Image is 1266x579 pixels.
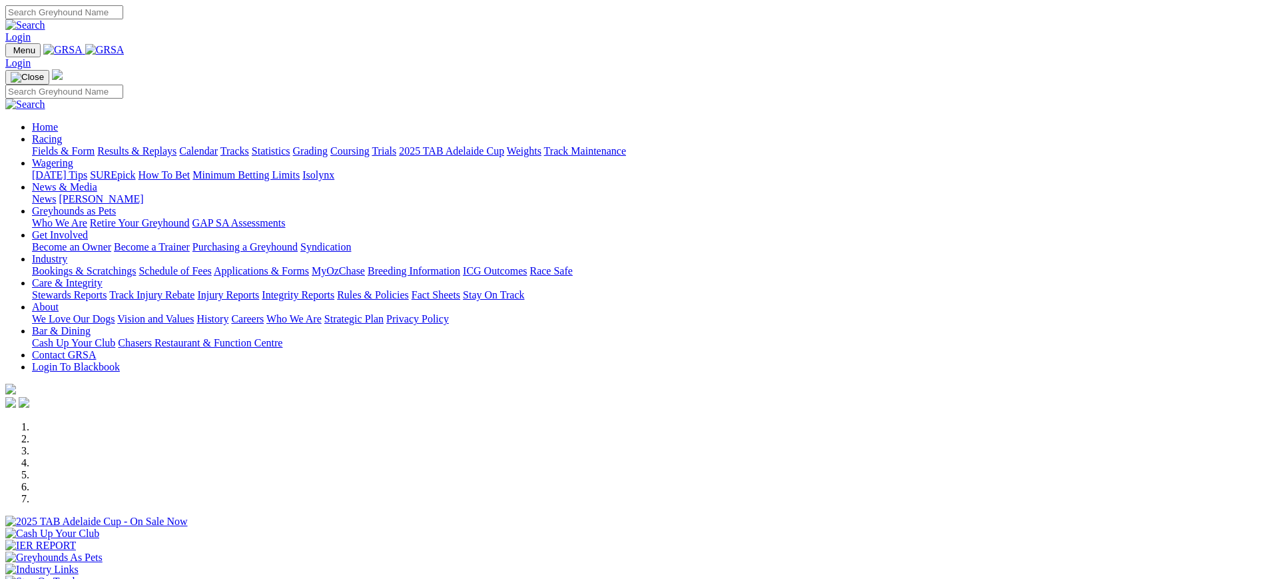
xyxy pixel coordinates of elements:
a: Syndication [300,241,351,253]
a: Coursing [330,145,370,157]
a: Injury Reports [197,289,259,300]
a: History [196,313,228,324]
a: Chasers Restaurant & Function Centre [118,337,282,348]
a: Applications & Forms [214,265,309,277]
a: Fact Sheets [412,289,460,300]
div: About [32,313,1261,325]
a: Track Maintenance [544,145,626,157]
a: Stewards Reports [32,289,107,300]
button: Toggle navigation [5,70,49,85]
a: Calendar [179,145,218,157]
img: Greyhounds As Pets [5,552,103,564]
a: [DATE] Tips [32,169,87,181]
a: Rules & Policies [337,289,409,300]
div: Get Involved [32,241,1261,253]
a: Retire Your Greyhound [90,217,190,229]
span: Menu [13,45,35,55]
img: logo-grsa-white.png [5,384,16,394]
div: Racing [32,145,1261,157]
a: Bar & Dining [32,325,91,336]
a: Tracks [220,145,249,157]
img: Search [5,19,45,31]
a: Become a Trainer [114,241,190,253]
a: Schedule of Fees [139,265,211,277]
img: 2025 TAB Adelaide Cup - On Sale Now [5,516,188,528]
a: Fields & Form [32,145,95,157]
a: Who We Are [32,217,87,229]
a: About [32,301,59,312]
a: Industry [32,253,67,265]
a: Racing [32,133,62,145]
a: Race Safe [529,265,572,277]
a: Strategic Plan [324,313,384,324]
img: GRSA [85,44,125,56]
a: News & Media [32,181,97,193]
input: Search [5,5,123,19]
a: Get Involved [32,229,88,241]
img: facebook.svg [5,397,16,408]
div: Greyhounds as Pets [32,217,1261,229]
a: We Love Our Dogs [32,313,115,324]
a: Weights [507,145,541,157]
input: Search [5,85,123,99]
a: Track Injury Rebate [109,289,194,300]
img: Industry Links [5,564,79,576]
a: Home [32,121,58,133]
a: Cash Up Your Club [32,337,115,348]
a: Integrity Reports [262,289,334,300]
a: Login To Blackbook [32,361,120,372]
button: Toggle navigation [5,43,41,57]
a: Login [5,31,31,43]
a: Statistics [252,145,290,157]
a: How To Bet [139,169,190,181]
a: Results & Replays [97,145,176,157]
a: Login [5,57,31,69]
a: [PERSON_NAME] [59,193,143,205]
a: Wagering [32,157,73,169]
img: twitter.svg [19,397,29,408]
a: News [32,193,56,205]
img: logo-grsa-white.png [52,69,63,80]
a: Careers [231,313,264,324]
a: Breeding Information [368,265,460,277]
a: Become an Owner [32,241,111,253]
div: News & Media [32,193,1261,205]
a: Greyhounds as Pets [32,205,116,217]
img: Cash Up Your Club [5,528,99,540]
a: Isolynx [302,169,334,181]
img: Close [11,72,44,83]
div: Care & Integrity [32,289,1261,301]
a: Bookings & Scratchings [32,265,136,277]
img: Search [5,99,45,111]
a: 2025 TAB Adelaide Cup [399,145,504,157]
img: IER REPORT [5,540,76,552]
a: Privacy Policy [386,313,449,324]
a: Care & Integrity [32,277,103,289]
a: Grading [293,145,328,157]
a: GAP SA Assessments [192,217,286,229]
a: SUREpick [90,169,135,181]
div: Bar & Dining [32,337,1261,349]
a: Stay On Track [463,289,524,300]
a: Contact GRSA [32,349,96,360]
a: Who We Are [266,313,322,324]
div: Wagering [32,169,1261,181]
a: ICG Outcomes [463,265,527,277]
a: Minimum Betting Limits [192,169,300,181]
img: GRSA [43,44,83,56]
a: Purchasing a Greyhound [192,241,298,253]
div: Industry [32,265,1261,277]
a: Vision and Values [117,313,194,324]
a: MyOzChase [312,265,365,277]
a: Trials [372,145,396,157]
